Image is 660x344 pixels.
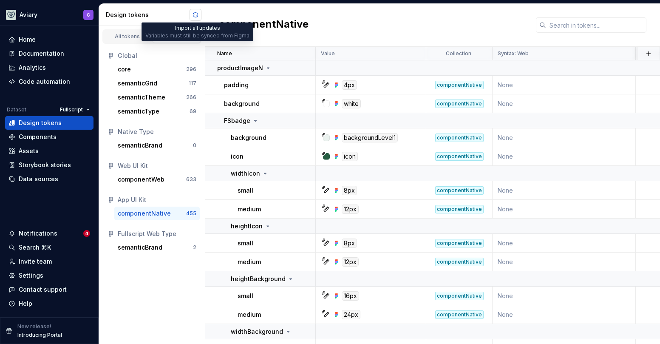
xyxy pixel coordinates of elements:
[493,200,636,219] td: None
[118,79,157,88] div: semanticGrid
[342,186,357,195] div: 8px
[193,244,196,251] div: 2
[5,130,93,144] a: Components
[118,230,196,238] div: Fullscript Web Type
[238,205,261,213] p: medium
[342,239,357,248] div: 8px
[342,133,398,142] div: backgroundLevel1
[219,17,309,33] h2: componentNative
[118,51,196,60] div: Global
[5,75,93,88] a: Code automation
[118,128,196,136] div: Native Type
[217,50,232,57] p: Name
[114,63,200,76] a: core296
[493,147,636,166] td: None
[224,81,249,89] p: padding
[190,108,196,115] div: 69
[17,323,51,330] p: New release!
[87,11,90,18] div: C
[193,142,196,149] div: 0
[19,133,57,141] div: Components
[114,77,200,90] button: semanticGrid117
[189,80,196,87] div: 117
[19,243,51,252] div: Search ⌘K
[493,287,636,305] td: None
[217,64,263,72] p: productImageN
[5,116,93,130] a: Design tokens
[145,32,249,39] div: Variables must still be synced from Figma
[186,94,196,101] div: 266
[6,10,16,20] img: 256e2c79-9abd-4d59-8978-03feab5a3943.png
[118,196,196,204] div: App UI Kit
[7,106,26,113] div: Dataset
[19,285,67,294] div: Contact support
[224,100,260,108] p: background
[19,229,57,238] div: Notifications
[20,11,37,19] div: Aviary
[493,128,636,147] td: None
[114,173,200,186] button: componentWeb633
[106,11,190,19] div: Design tokens
[435,239,484,247] div: componentNative
[342,257,359,267] div: 12px
[238,239,253,247] p: small
[114,241,200,254] button: semanticBrand2
[56,104,93,116] button: Fullscript
[118,107,159,116] div: semanticType
[238,258,261,266] p: medium
[19,147,39,155] div: Assets
[118,93,165,102] div: semanticTheme
[19,257,52,266] div: Invite team
[60,106,83,113] span: Fullscript
[5,158,93,172] a: Storybook stories
[114,91,200,104] button: semanticTheme266
[5,241,93,254] button: Search ⌘K
[446,50,471,57] p: Collection
[17,332,62,338] p: Introducing Portal
[5,297,93,310] button: Help
[493,305,636,324] td: None
[435,258,484,266] div: componentNative
[342,80,357,90] div: 4px
[19,161,71,169] div: Storybook stories
[342,205,359,214] div: 12px
[231,152,244,161] p: icon
[224,117,250,125] p: FSbadge
[19,299,32,308] div: Help
[114,105,200,118] button: semanticType69
[19,35,36,44] div: Home
[493,181,636,200] td: None
[19,175,58,183] div: Data sources
[435,186,484,195] div: componentNative
[238,310,261,319] p: medium
[106,33,149,40] div: All tokens
[435,100,484,108] div: componentNative
[342,291,359,301] div: 16px
[5,269,93,282] a: Settings
[5,144,93,158] a: Assets
[238,186,253,195] p: small
[19,119,62,127] div: Design tokens
[435,310,484,319] div: componentNative
[238,292,253,300] p: small
[435,292,484,300] div: componentNative
[342,152,358,161] div: icon
[186,66,196,73] div: 296
[5,172,93,186] a: Data sources
[118,162,196,170] div: Web UI Kit
[5,255,93,268] a: Invite team
[19,77,70,86] div: Code automation
[435,205,484,213] div: componentNative
[435,81,484,89] div: componentNative
[5,227,93,240] button: Notifications4
[5,283,93,296] button: Contact support
[231,169,260,178] p: widthIcon
[5,61,93,74] a: Analytics
[342,310,360,319] div: 24px
[114,139,200,152] button: semanticBrand0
